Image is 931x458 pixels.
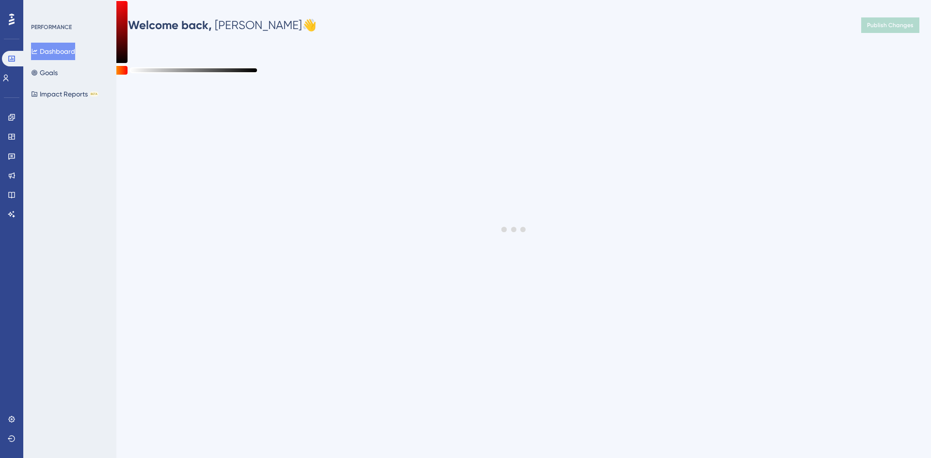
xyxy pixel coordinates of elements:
[31,43,75,60] button: Dashboard
[867,21,914,29] span: Publish Changes
[861,17,919,33] button: Publish Changes
[31,23,72,31] div: PERFORMANCE
[128,17,317,33] div: [PERSON_NAME] 👋
[31,85,98,103] button: Impact ReportsBETA
[128,18,212,32] span: Welcome back,
[90,92,98,96] div: BETA
[31,64,58,81] button: Goals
